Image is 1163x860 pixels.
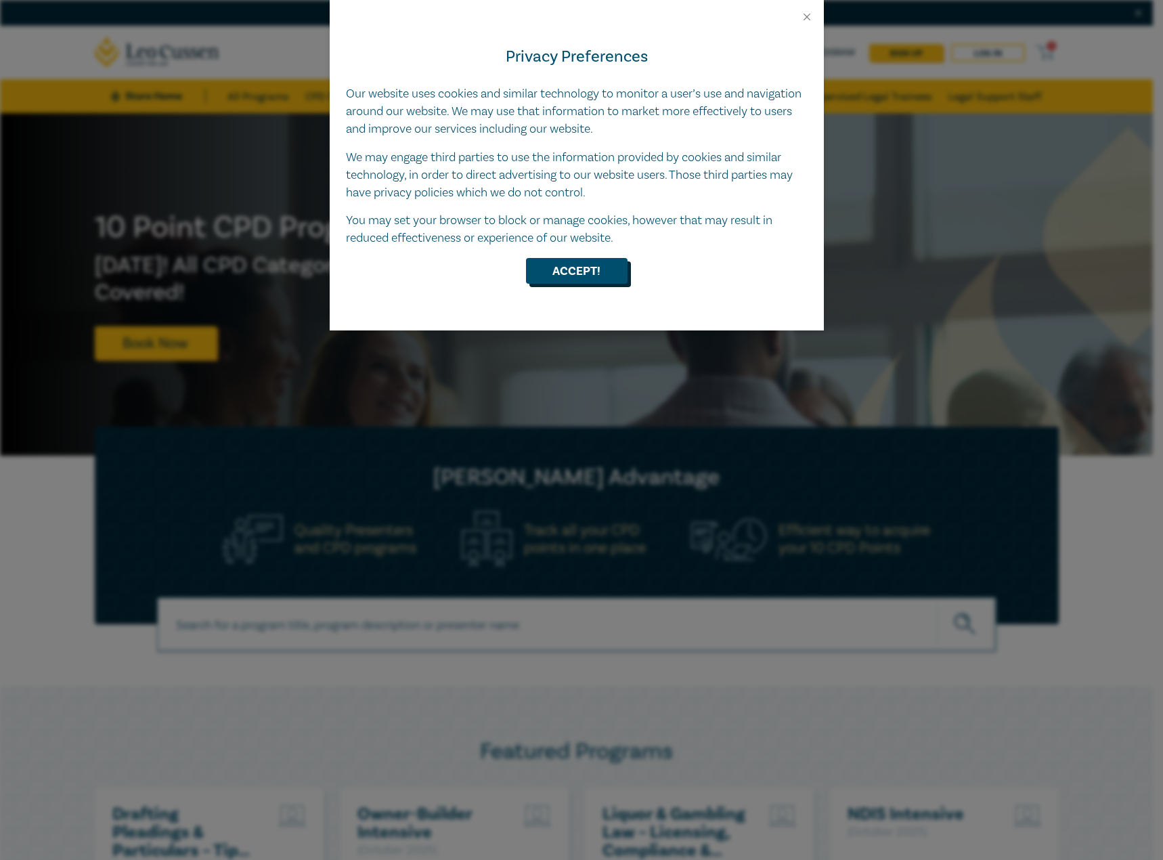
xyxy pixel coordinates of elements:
[346,212,808,247] p: You may set your browser to block or manage cookies, however that may result in reduced effective...
[346,45,808,69] h4: Privacy Preferences
[346,149,808,202] p: We may engage third parties to use the information provided by cookies and similar technology, in...
[526,258,628,284] button: Accept!
[801,11,813,23] button: Close
[346,85,808,138] p: Our website uses cookies and similar technology to monitor a user’s use and navigation around our...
